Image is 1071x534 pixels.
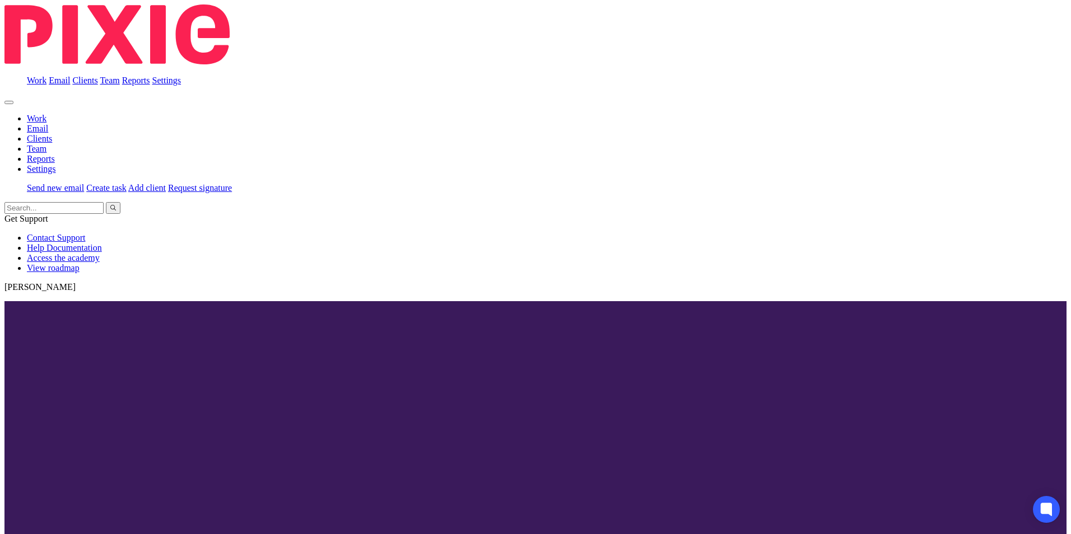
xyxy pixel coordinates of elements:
[4,282,1067,292] p: [PERSON_NAME]
[128,183,166,193] a: Add client
[168,183,232,193] a: Request signature
[27,164,56,174] a: Settings
[27,263,80,273] a: View roadmap
[27,183,84,193] a: Send new email
[106,202,120,214] button: Search
[72,76,97,85] a: Clients
[49,76,70,85] a: Email
[27,124,48,133] a: Email
[4,214,48,223] span: Get Support
[27,144,46,153] a: Team
[152,76,181,85] a: Settings
[100,76,119,85] a: Team
[4,202,104,214] input: Search
[27,233,85,242] a: Contact Support
[27,154,55,163] a: Reports
[86,183,127,193] a: Create task
[27,243,102,252] a: Help Documentation
[27,253,100,263] a: Access the academy
[122,76,150,85] a: Reports
[27,76,46,85] a: Work
[27,114,46,123] a: Work
[27,134,52,143] a: Clients
[4,4,230,64] img: Pixie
